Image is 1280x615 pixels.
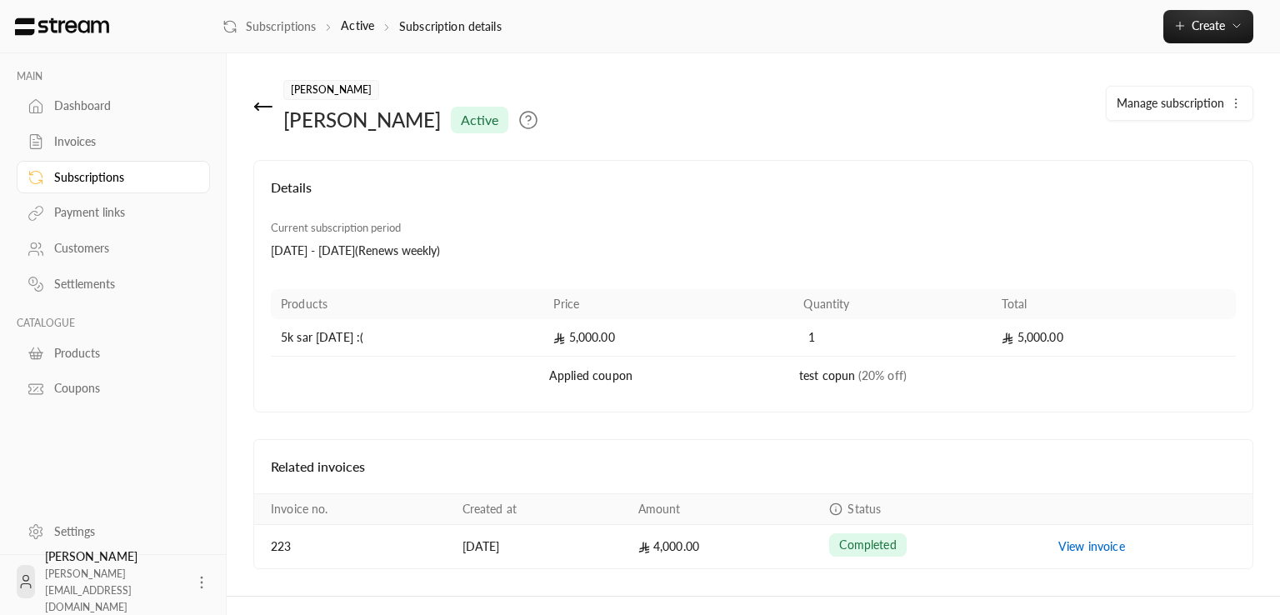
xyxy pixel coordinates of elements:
span: Create [1192,18,1225,32]
td: Applied coupon [543,357,793,395]
span: (20% off) [858,368,907,382]
div: [PERSON_NAME] [45,548,183,615]
th: Total [992,289,1236,319]
a: Subscriptions [17,161,210,193]
a: Coupons [17,372,210,405]
span: [PERSON_NAME][EMAIL_ADDRESS][DOMAIN_NAME] [45,567,132,613]
div: Subscriptions [54,169,189,186]
div: Customers [54,240,189,257]
button: Create [1163,10,1253,43]
div: Settlements [54,276,189,292]
table: Products [271,289,1236,395]
a: View invoice [1058,539,1125,553]
div: Coupons [54,380,189,397]
p: MAIN [17,70,210,83]
div: Products [54,345,189,362]
h4: Related invoices [271,457,1236,477]
span: Status [847,502,881,516]
button: Manage subscription [1107,87,1252,120]
div: [PERSON_NAME] [283,107,441,133]
span: Manage subscription [1117,96,1224,110]
table: Payments [254,493,1252,568]
a: Customers [17,232,210,265]
th: Invoice no. [254,494,452,525]
div: Payment links [54,204,189,221]
nav: breadcrumb [222,17,502,35]
a: Settlements [17,268,210,301]
th: Quantity [793,289,992,319]
div: Invoices [54,133,189,150]
td: [DATE] [452,525,628,568]
span: completed [839,537,896,553]
a: Invoices [17,126,210,158]
div: Dashboard [54,97,189,114]
td: 5k sar [DATE] :( [271,319,543,357]
a: Active [341,18,374,32]
th: Products [271,289,543,319]
p: CATALOGUE [17,317,210,330]
h4: Details [271,177,1236,214]
img: Logo [13,17,111,36]
td: test copun [793,357,1236,395]
a: Settings [17,515,210,547]
div: [DATE] - [DATE] ( Renews weekly ) [271,242,582,259]
td: 223 [254,525,452,568]
span: [PERSON_NAME] [283,80,379,100]
a: Products [17,337,210,369]
div: Settings [54,523,189,540]
td: 4,000.00 [628,525,820,568]
td: 5,000.00 [992,319,1236,357]
td: 5,000.00 [543,319,793,357]
span: Current subscription period [271,221,401,234]
th: Price [543,289,793,319]
p: Subscription details [399,18,502,35]
span: 1 [803,329,820,346]
a: Dashboard [17,90,210,122]
a: Subscriptions [222,18,316,35]
span: active [461,110,498,130]
a: Payment links [17,197,210,229]
th: Created at [452,494,628,525]
th: Amount [628,494,820,525]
